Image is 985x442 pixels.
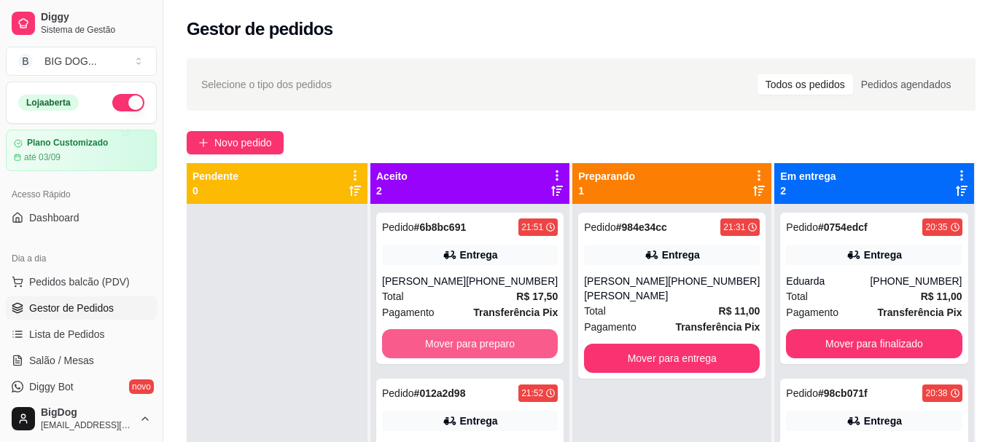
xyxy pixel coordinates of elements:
[466,274,558,288] div: [PHONE_NUMBER]
[214,135,272,151] span: Novo pedido
[41,419,133,431] span: [EMAIL_ADDRESS][DOMAIN_NAME]
[382,304,435,320] span: Pagamento
[41,24,151,36] span: Sistema de Gestão
[201,76,332,92] span: Selecione o tipo dos pedidos
[780,169,836,183] p: Em entrega
[853,74,959,95] div: Pedidos agendados
[192,169,238,183] p: Pendente
[6,349,157,372] a: Salão / Mesas
[864,248,902,262] div: Entrega
[662,248,700,262] div: Entrega
[818,221,868,233] strong: # 0754edcf
[723,221,745,233] div: 21:31
[18,54,33,68] span: B
[6,296,157,320] a: Gestor de Pedidos
[460,414,498,428] div: Entrega
[786,221,818,233] span: Pedido
[668,274,760,303] div: [PHONE_NUMBER]
[719,305,760,317] strong: R$ 11,00
[382,221,414,233] span: Pedido
[24,151,61,163] article: até 03/09
[27,138,108,149] article: Plano Customizado
[473,307,558,318] strong: Transferência Pix
[6,47,157,76] button: Select a team
[786,329,962,358] button: Mover para finalizado
[758,74,853,95] div: Todos os pedidos
[382,274,466,288] div: [PERSON_NAME]
[6,323,157,346] a: Lista de Pedidos
[584,319,636,335] span: Pagamento
[460,248,498,262] div: Entrega
[521,221,543,233] div: 21:51
[414,221,467,233] strong: # 6b8bc691
[382,387,414,399] span: Pedido
[584,274,668,303] div: [PERSON_NAME] [PERSON_NAME]
[29,301,114,315] span: Gestor de Pedidos
[414,387,466,399] strong: # 012a2d98
[6,247,157,270] div: Dia a dia
[578,169,635,183] p: Preparando
[6,183,157,206] div: Acesso Rápido
[6,6,157,41] a: DiggySistema de Gestão
[516,291,558,302] strong: R$ 17,50
[921,291,962,302] strong: R$ 11,00
[6,270,157,293] button: Pedidos balcão (PDV)
[382,288,404,304] span: Total
[29,353,94,368] span: Salão / Mesas
[780,183,836,198] p: 2
[616,221,667,233] strong: # 984e34cc
[925,221,947,233] div: 20:35
[578,183,635,198] p: 1
[675,321,760,333] strong: Transferência Pix
[878,307,962,318] strong: Transferência Pix
[382,329,558,358] button: Mover para preparo
[6,375,157,398] a: Diggy Botnovo
[29,379,74,394] span: Diggy Bot
[521,387,543,399] div: 21:52
[786,387,818,399] span: Pedido
[786,304,838,320] span: Pagamento
[187,131,284,154] button: Novo pedido
[584,303,606,319] span: Total
[584,221,616,233] span: Pedido
[198,138,209,148] span: plus
[29,275,130,289] span: Pedidos balcão (PDV)
[29,210,79,225] span: Dashboard
[192,183,238,198] p: 0
[18,95,79,111] div: Loja aberta
[6,130,157,171] a: Plano Customizadoaté 03/09
[376,169,408,183] p: Aceito
[864,414,902,428] div: Entrega
[44,54,97,68] div: BIG DOG ...
[29,327,105,342] span: Lista de Pedidos
[187,17,333,41] h2: Gestor de pedidos
[6,401,157,436] button: BigDog[EMAIL_ADDRESS][DOMAIN_NAME]
[584,344,760,373] button: Mover para entrega
[41,11,151,24] span: Diggy
[376,183,408,198] p: 2
[925,387,947,399] div: 20:38
[786,274,870,288] div: Eduarda
[818,387,868,399] strong: # 98cb071f
[870,274,962,288] div: [PHONE_NUMBER]
[786,288,808,304] span: Total
[41,406,133,419] span: BigDog
[6,206,157,229] a: Dashboard
[112,94,144,111] button: Alterar Status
